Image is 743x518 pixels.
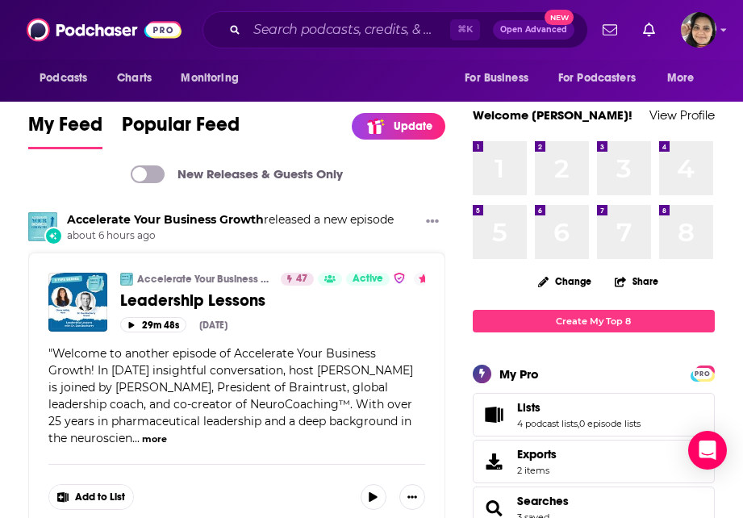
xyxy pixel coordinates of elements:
[473,310,715,332] a: Create My Top 8
[558,67,636,90] span: For Podcasters
[28,112,102,149] a: My Feed
[465,67,528,90] span: For Business
[517,400,541,415] span: Lists
[473,107,632,123] a: Welcome [PERSON_NAME]!
[48,346,413,445] span: "
[656,63,715,94] button: open menu
[473,393,715,437] span: Lists
[40,67,87,90] span: Podcasts
[181,67,238,90] span: Monitoring
[120,290,265,311] span: Leadership Lessons
[296,271,307,287] span: 47
[199,320,227,331] div: [DATE]
[399,484,425,510] button: Show More Button
[517,447,557,462] span: Exports
[517,400,641,415] a: Lists
[450,19,480,40] span: ⌘ K
[649,107,715,123] a: View Profile
[49,485,133,509] button: Show More Button
[545,10,574,25] span: New
[120,317,186,332] button: 29m 48s
[120,273,133,286] img: Accelerate Your Business Growth
[48,346,413,445] span: Welcome to another episode of Accelerate Your Business Growth! In [DATE] insightful conversation,...
[473,440,715,483] a: Exports
[637,16,662,44] a: Show notifications dropdown
[478,403,511,426] a: Lists
[499,366,539,382] div: My Pro
[122,112,240,146] span: Popular Feed
[120,290,425,311] a: Leadership Lessons
[28,63,108,94] button: open menu
[67,212,264,227] a: Accelerate Your Business Growth
[681,12,716,48] img: User Profile
[281,273,314,286] a: 47
[122,112,240,149] a: Popular Feed
[352,113,445,140] a: Update
[346,273,390,286] a: Active
[578,418,579,429] span: ,
[681,12,716,48] span: Logged in as shelbyjanner
[596,16,624,44] a: Show notifications dropdown
[548,63,659,94] button: open menu
[353,271,383,287] span: Active
[579,418,641,429] a: 0 episode lists
[202,11,588,48] div: Search podcasts, credits, & more...
[517,418,578,429] a: 4 podcast lists
[528,271,601,291] button: Change
[48,273,107,332] img: Leadership Lessons
[493,20,574,40] button: Open AdvancedNew
[27,15,182,45] img: Podchaser - Follow, Share and Rate Podcasts
[28,212,57,241] img: Accelerate Your Business Growth
[693,368,712,380] span: PRO
[394,119,432,133] p: Update
[517,494,569,508] a: Searches
[75,491,125,503] span: Add to List
[453,63,549,94] button: open menu
[517,465,557,476] span: 2 items
[44,227,62,244] div: New Episode
[667,67,695,90] span: More
[478,450,511,473] span: Exports
[131,165,343,183] a: New Releases & Guests Only
[106,63,161,94] a: Charts
[500,26,567,34] span: Open Advanced
[414,273,443,286] button: 5
[688,431,727,470] div: Open Intercom Messenger
[67,229,394,243] span: about 6 hours ago
[420,212,445,232] button: Show More Button
[117,67,152,90] span: Charts
[169,63,259,94] button: open menu
[137,273,270,286] a: Accelerate Your Business Growth
[614,265,659,297] button: Share
[681,12,716,48] button: Show profile menu
[247,17,450,43] input: Search podcasts, credits, & more...
[393,271,406,285] img: verified Badge
[132,431,140,445] span: ...
[67,212,394,228] h3: released a new episode
[142,432,167,446] button: more
[28,112,102,146] span: My Feed
[693,366,712,378] a: PRO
